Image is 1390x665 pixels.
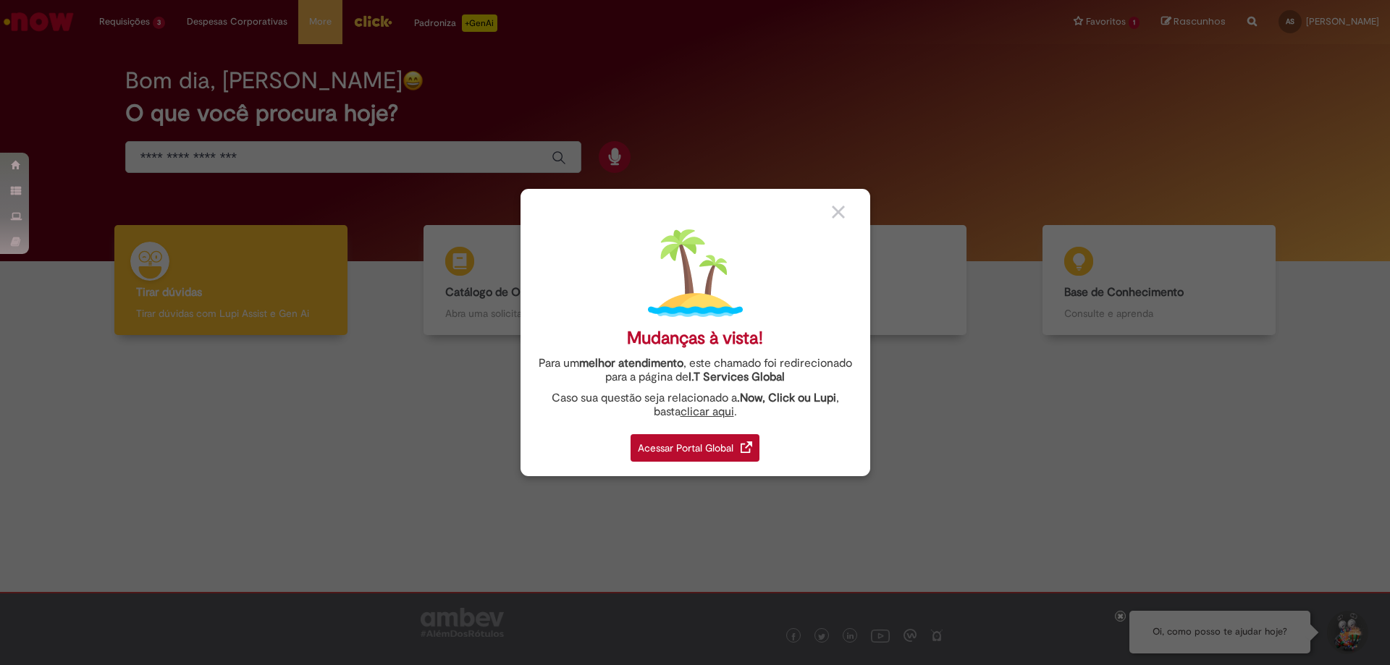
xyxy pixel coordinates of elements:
a: I.T Services Global [688,362,785,384]
div: Mudanças à vista! [627,328,763,349]
a: Acessar Portal Global [631,426,759,462]
div: Caso sua questão seja relacionado a , basta . [531,391,859,419]
img: island.png [648,226,743,321]
img: close_button_grey.png [832,206,845,219]
div: Para um , este chamado foi redirecionado para a página de [531,357,859,384]
div: Acessar Portal Global [631,434,759,462]
strong: melhor atendimento [579,356,683,370]
strong: .Now, Click ou Lupi [737,391,836,405]
a: clicar aqui [681,397,734,419]
img: redirect_link.png [741,441,752,453]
